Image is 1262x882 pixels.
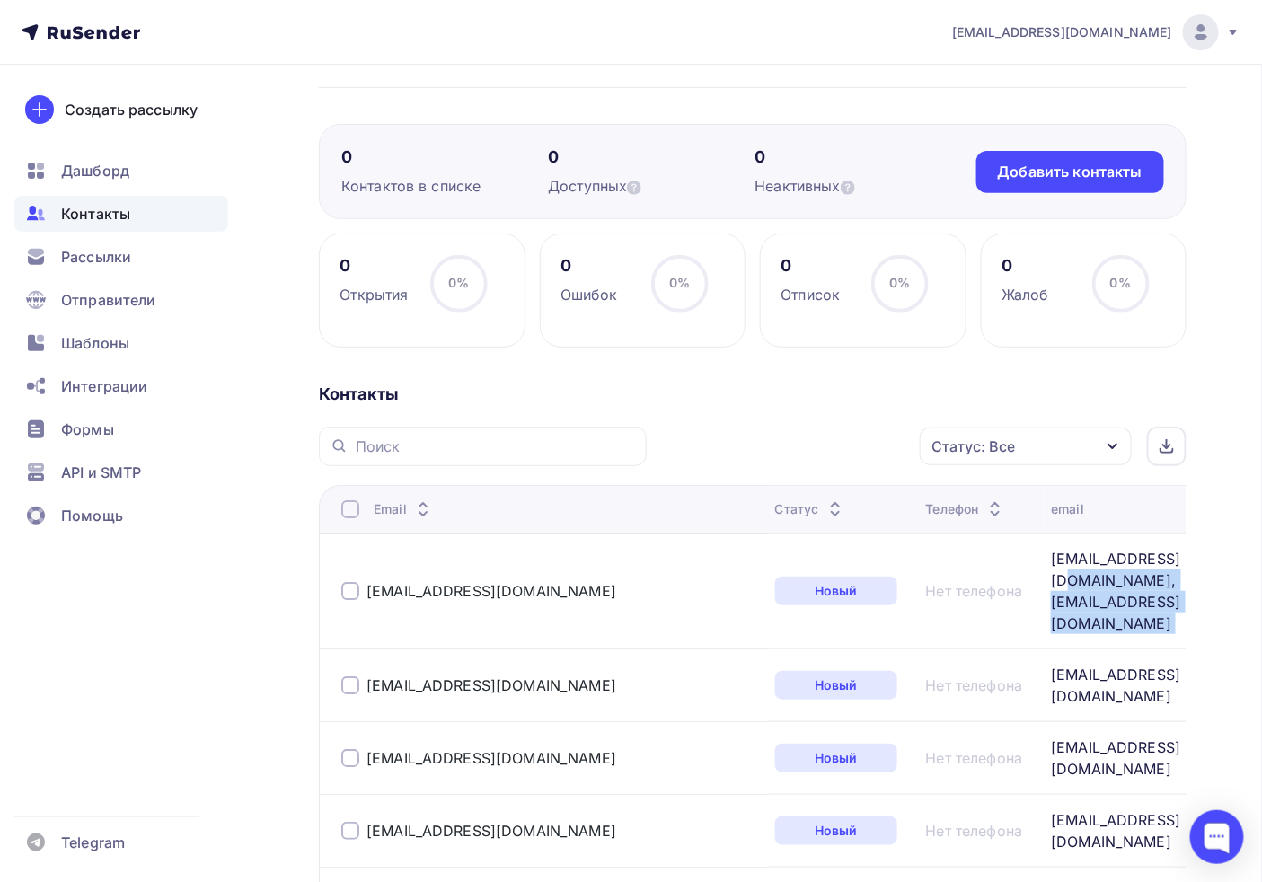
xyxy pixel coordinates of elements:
[669,275,690,290] span: 0%
[14,282,228,318] a: Отправители
[341,146,548,168] div: 0
[61,246,131,268] span: Рассылки
[340,284,409,305] div: Открытия
[1051,500,1084,518] div: email
[341,175,548,197] div: Контактов в списке
[548,146,755,168] div: 0
[755,146,961,168] div: 0
[14,196,228,232] a: Контакты
[61,332,129,354] span: Шаблоны
[781,255,841,277] div: 0
[366,822,616,840] a: [EMAIL_ADDRESS][DOMAIN_NAME]
[931,436,1015,457] div: Статус: Все
[61,375,147,397] span: Интеграции
[926,580,1023,602] a: Нет телефона
[998,162,1143,182] div: Добавить контакты
[775,577,897,605] div: Новый
[356,437,636,456] input: Поиск
[926,747,1023,769] a: Нет телефона
[1051,664,1180,707] div: [EMAIL_ADDRESS][DOMAIN_NAME]
[775,671,897,700] div: Новый
[14,411,228,447] a: Формы
[61,419,114,440] span: Формы
[1051,548,1180,634] div: [EMAIL_ADDRESS][DOMAIN_NAME], [EMAIL_ADDRESS][DOMAIN_NAME]
[61,160,129,181] span: Дашборд
[952,14,1240,50] a: [EMAIL_ADDRESS][DOMAIN_NAME]
[366,749,616,767] a: [EMAIL_ADDRESS][DOMAIN_NAME]
[1110,275,1131,290] span: 0%
[775,500,846,518] div: Статус
[1051,736,1180,780] div: [EMAIL_ADDRESS][DOMAIN_NAME]
[775,816,897,845] div: Новый
[366,676,616,694] a: [EMAIL_ADDRESS][DOMAIN_NAME]
[926,500,1006,518] div: Телефон
[560,255,618,277] div: 0
[919,427,1133,466] button: Статус: Все
[374,500,434,518] div: Email
[14,325,228,361] a: Шаблоны
[61,505,123,526] span: Помощь
[61,462,141,483] span: API и SMTP
[61,289,156,311] span: Отправители
[319,384,1187,405] div: Контакты
[775,744,897,772] div: Новый
[548,175,755,197] div: Доступных
[61,203,130,225] span: Контакты
[952,23,1172,41] span: [EMAIL_ADDRESS][DOMAIN_NAME]
[560,284,618,305] div: Ошибок
[340,255,409,277] div: 0
[1051,809,1180,852] div: [EMAIL_ADDRESS][DOMAIN_NAME]
[61,832,125,853] span: Telegram
[1002,284,1049,305] div: Жалоб
[65,99,198,120] div: Создать рассылку
[926,820,1023,842] a: Нет телефона
[366,582,616,600] a: [EMAIL_ADDRESS][DOMAIN_NAME]
[14,239,228,275] a: Рассылки
[889,275,910,290] span: 0%
[781,284,841,305] div: Отписок
[1002,255,1049,277] div: 0
[926,675,1023,696] a: Нет телефона
[755,175,961,197] div: Неактивных
[448,275,469,290] span: 0%
[14,153,228,189] a: Дашборд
